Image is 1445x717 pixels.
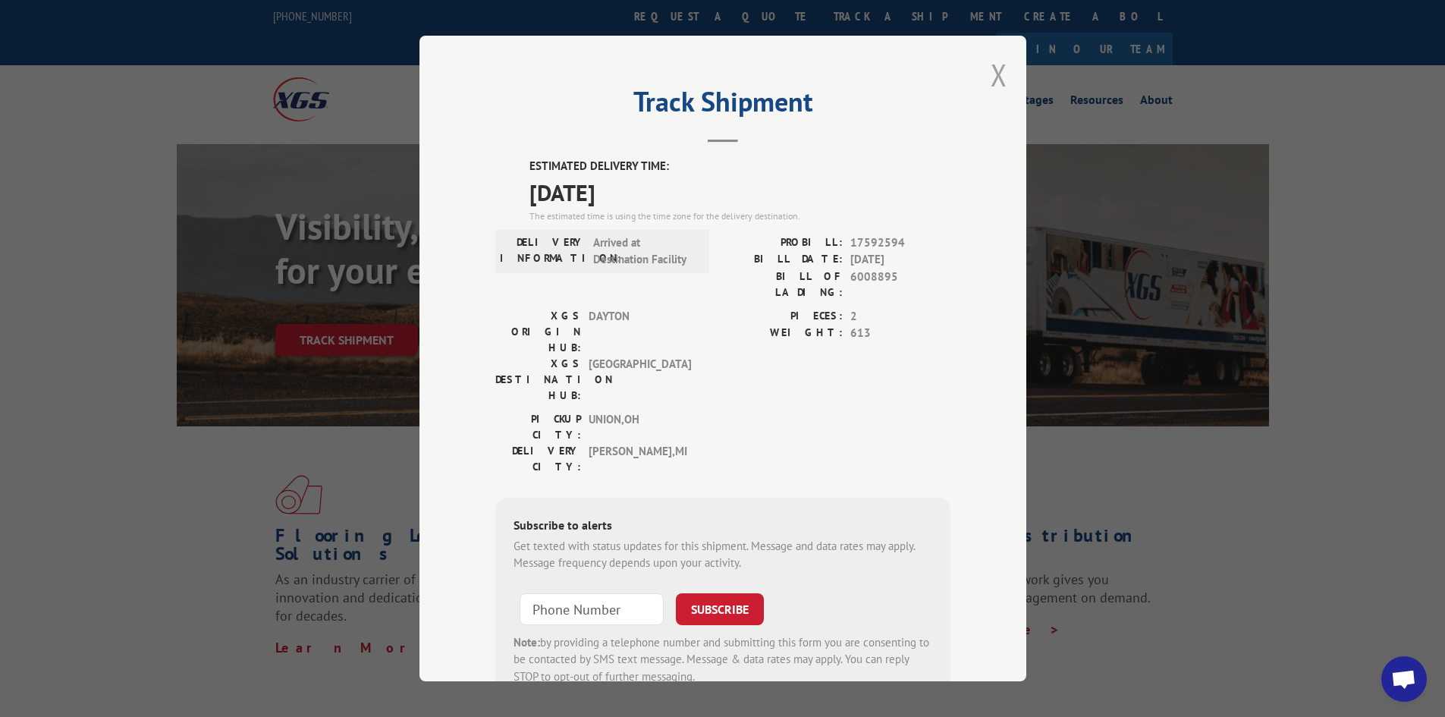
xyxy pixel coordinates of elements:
[495,91,950,120] h2: Track Shipment
[991,55,1007,95] button: Close modal
[589,443,691,475] span: [PERSON_NAME] , MI
[495,411,581,443] label: PICKUP CITY:
[529,175,950,209] span: [DATE]
[500,234,586,269] label: DELIVERY INFORMATION:
[529,158,950,175] label: ESTIMATED DELIVERY TIME:
[593,234,696,269] span: Arrived at Destination Facility
[850,308,950,325] span: 2
[495,356,581,404] label: XGS DESTINATION HUB:
[589,308,691,356] span: DAYTON
[723,325,843,342] label: WEIGHT:
[514,516,932,538] div: Subscribe to alerts
[529,209,950,223] div: The estimated time is using the time zone for the delivery destination.
[723,308,843,325] label: PIECES:
[520,593,664,625] input: Phone Number
[850,251,950,269] span: [DATE]
[514,634,932,686] div: by providing a telephone number and submitting this form you are consenting to be contacted by SM...
[850,234,950,252] span: 17592594
[495,308,581,356] label: XGS ORIGIN HUB:
[723,234,843,252] label: PROBILL:
[723,269,843,300] label: BILL OF LADING:
[514,538,932,572] div: Get texted with status updates for this shipment. Message and data rates may apply. Message frequ...
[495,443,581,475] label: DELIVERY CITY:
[514,635,540,649] strong: Note:
[1381,656,1427,702] a: Open chat
[723,251,843,269] label: BILL DATE:
[850,269,950,300] span: 6008895
[589,356,691,404] span: [GEOGRAPHIC_DATA]
[589,411,691,443] span: UNION , OH
[676,593,764,625] button: SUBSCRIBE
[850,325,950,342] span: 613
